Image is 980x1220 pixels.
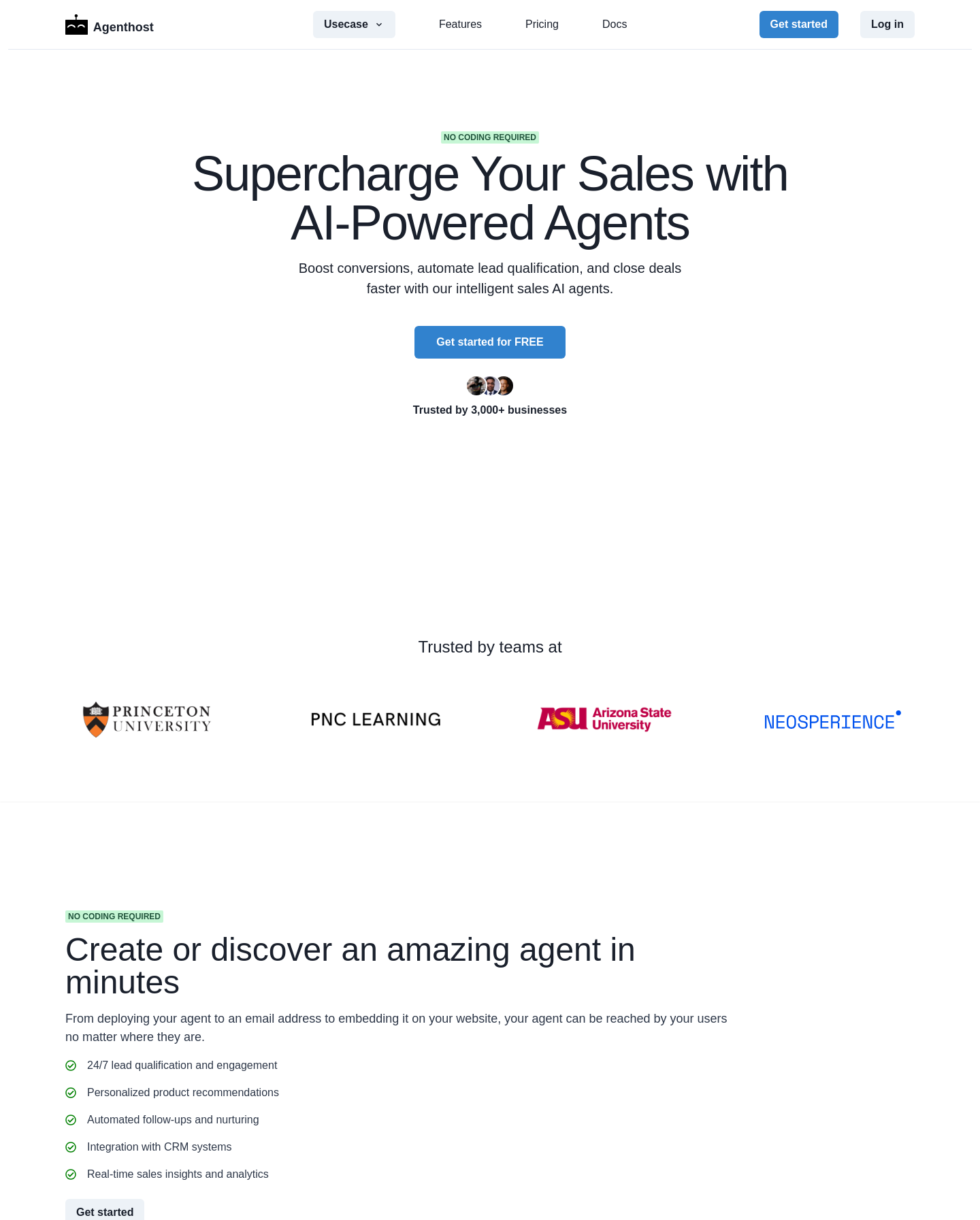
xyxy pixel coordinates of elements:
img: ASU-Logo.png [536,681,672,758]
img: University-of-Princeton-Logo.png [79,681,215,758]
img: Segun Adebayo [480,376,500,395]
p: Agenthost [93,13,154,37]
p: Boost conversions, automate lead qualification, and close deals faster with our intelligent sales... [294,258,686,299]
a: Docs [602,16,627,33]
a: LogoAgenthost [65,13,154,37]
p: Integration with CRM systems [87,1139,232,1155]
p: 24/7 lead qualification and engagement [87,1057,277,1074]
p: Automated follow-ups and nurturing [87,1112,259,1128]
img: Logo [65,14,88,35]
button: Get started [759,11,838,38]
img: NSP_Logo_Blue.svg [765,710,901,729]
button: Usecase [313,11,395,38]
button: Get started for FREE [414,326,565,359]
a: Pricing [525,16,559,33]
button: Log in [860,11,915,38]
p: Trusted by 3,000+ businesses [163,402,817,418]
img: Kent Dodds [494,376,513,395]
img: PNC-LEARNING-Logo-v2.1.webp [308,712,444,727]
img: Ryan Florence [467,376,486,395]
h1: Supercharge Your Sales with AI-Powered Agents [163,149,817,247]
h1: Create or discover an amazing agent in minutes [65,934,734,999]
span: No coding required [65,910,163,923]
a: Features [439,16,482,33]
p: Trusted by teams at [44,635,936,659]
p: From deploying your agent to an email address to embedding it on your website, your agent can be ... [65,1010,734,1046]
p: Real-time sales insights and analytics [87,1166,269,1183]
span: No coding required [441,131,539,144]
p: Personalized product recommendations [87,1085,279,1101]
